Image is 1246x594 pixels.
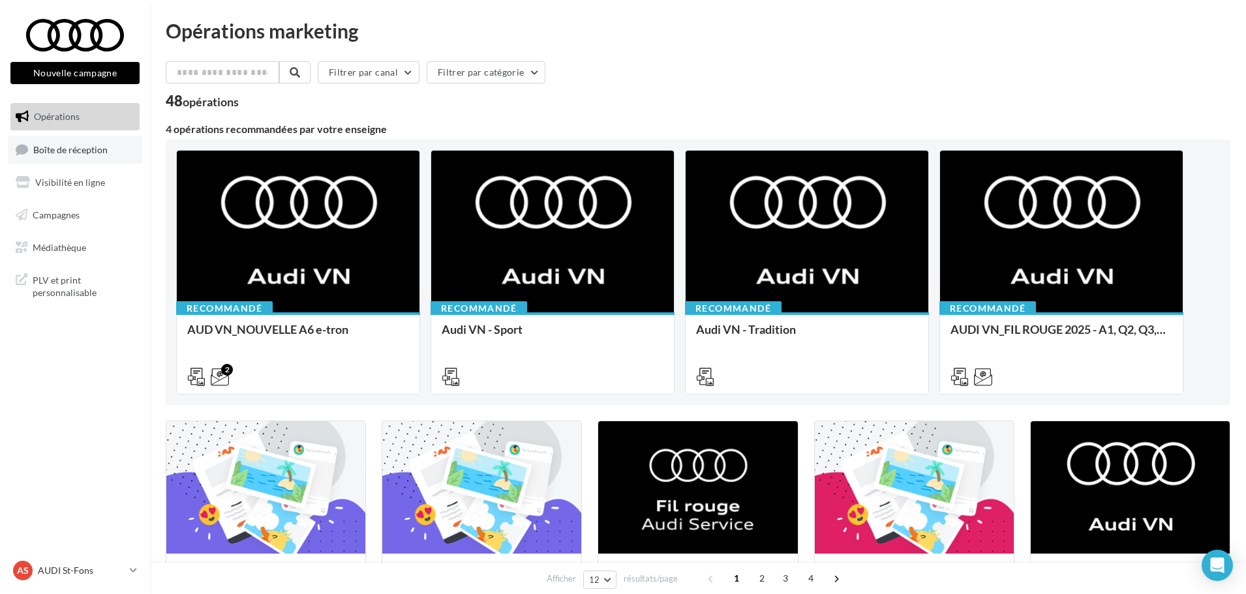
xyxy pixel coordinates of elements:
[17,564,29,577] span: AS
[33,143,108,155] span: Boîte de réception
[176,301,273,316] div: Recommandé
[726,568,747,589] span: 1
[685,301,782,316] div: Recommandé
[547,572,576,585] span: Afficher
[442,323,663,349] div: Audi VN - Sport
[939,301,1036,316] div: Recommandé
[8,266,142,304] a: PLV et print personnalisable
[8,136,142,164] a: Boîte de réception
[1202,550,1233,581] div: Open Intercom Messenger
[318,61,419,83] button: Filtrer par canal
[589,574,600,585] span: 12
[8,234,142,261] a: Médiathèque
[10,558,140,583] a: AS AUDI St-Fons
[800,568,821,589] span: 4
[166,124,1230,134] div: 4 opérations recommandées par votre enseigne
[775,568,796,589] span: 3
[166,94,239,108] div: 48
[431,301,527,316] div: Recommandé
[166,21,1230,40] div: Opérations marketing
[624,572,678,585] span: résultats/page
[221,364,233,376] div: 2
[8,201,142,229] a: Campagnes
[8,103,142,130] a: Opérations
[35,177,105,188] span: Visibilité en ligne
[950,323,1172,349] div: AUDI VN_FIL ROUGE 2025 - A1, Q2, Q3, Q5 et Q4 e-tron
[33,271,134,299] span: PLV et print personnalisable
[696,323,918,349] div: Audi VN - Tradition
[38,564,125,577] p: AUDI St-Fons
[187,323,409,349] div: AUD VN_NOUVELLE A6 e-tron
[752,568,772,589] span: 2
[8,169,142,196] a: Visibilité en ligne
[33,209,80,220] span: Campagnes
[10,62,140,84] button: Nouvelle campagne
[34,111,80,122] span: Opérations
[583,571,616,589] button: 12
[427,61,545,83] button: Filtrer par catégorie
[33,241,86,252] span: Médiathèque
[183,96,239,108] div: opérations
